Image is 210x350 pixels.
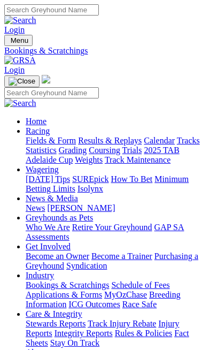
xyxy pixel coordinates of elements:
[26,329,189,347] a: Fact Sheets
[26,136,76,145] a: Fields & Form
[4,25,25,34] a: Login
[26,146,180,164] a: 2025 TAB Adelaide Cup
[144,136,175,145] a: Calendar
[4,35,33,46] button: Toggle navigation
[26,174,206,194] div: Wagering
[88,319,156,328] a: Track Injury Rebate
[4,87,99,98] input: Search
[26,252,198,270] a: Purchasing a Greyhound
[4,65,25,74] a: Login
[26,117,46,126] a: Home
[4,75,40,87] button: Toggle navigation
[26,271,54,280] a: Industry
[4,46,206,56] a: Bookings & Scratchings
[68,300,120,309] a: ICG Outcomes
[72,174,108,184] a: SUREpick
[122,146,142,155] a: Trials
[26,136,206,165] div: Racing
[26,203,206,213] div: News & Media
[104,290,147,299] a: MyOzChase
[26,174,189,193] a: Minimum Betting Limits
[50,338,99,347] a: Stay On Track
[26,242,71,251] a: Get Involved
[91,252,152,261] a: Become a Trainer
[26,203,45,212] a: News
[26,290,102,299] a: Applications & Forms
[26,309,82,318] a: Care & Integrity
[111,174,153,184] a: How To Bet
[11,36,28,44] span: Menu
[26,290,181,309] a: Breeding Information
[9,77,35,86] img: Close
[4,98,36,108] img: Search
[4,56,36,65] img: GRSA
[26,252,206,271] div: Get Involved
[26,174,70,184] a: [DATE] Tips
[26,319,206,348] div: Care & Integrity
[26,146,57,155] a: Statistics
[26,319,180,338] a: Injury Reports
[4,16,36,25] img: Search
[59,146,87,155] a: Grading
[47,203,115,212] a: [PERSON_NAME]
[4,4,99,16] input: Search
[66,261,107,270] a: Syndication
[89,146,120,155] a: Coursing
[75,155,103,164] a: Weights
[177,136,200,145] a: Tracks
[26,280,206,309] div: Industry
[78,136,142,145] a: Results & Replays
[26,319,85,328] a: Stewards Reports
[72,223,152,232] a: Retire Your Greyhound
[26,223,184,241] a: GAP SA Assessments
[122,300,157,309] a: Race Safe
[26,252,89,261] a: Become an Owner
[26,223,206,242] div: Greyhounds as Pets
[26,194,78,203] a: News & Media
[26,213,93,222] a: Greyhounds as Pets
[55,329,113,338] a: Integrity Reports
[42,75,50,83] img: logo-grsa-white.png
[111,280,169,290] a: Schedule of Fees
[26,223,70,232] a: Who We Are
[26,165,59,174] a: Wagering
[26,126,50,135] a: Racing
[26,280,109,290] a: Bookings & Scratchings
[77,184,103,193] a: Isolynx
[105,155,170,164] a: Track Maintenance
[115,329,173,338] a: Rules & Policies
